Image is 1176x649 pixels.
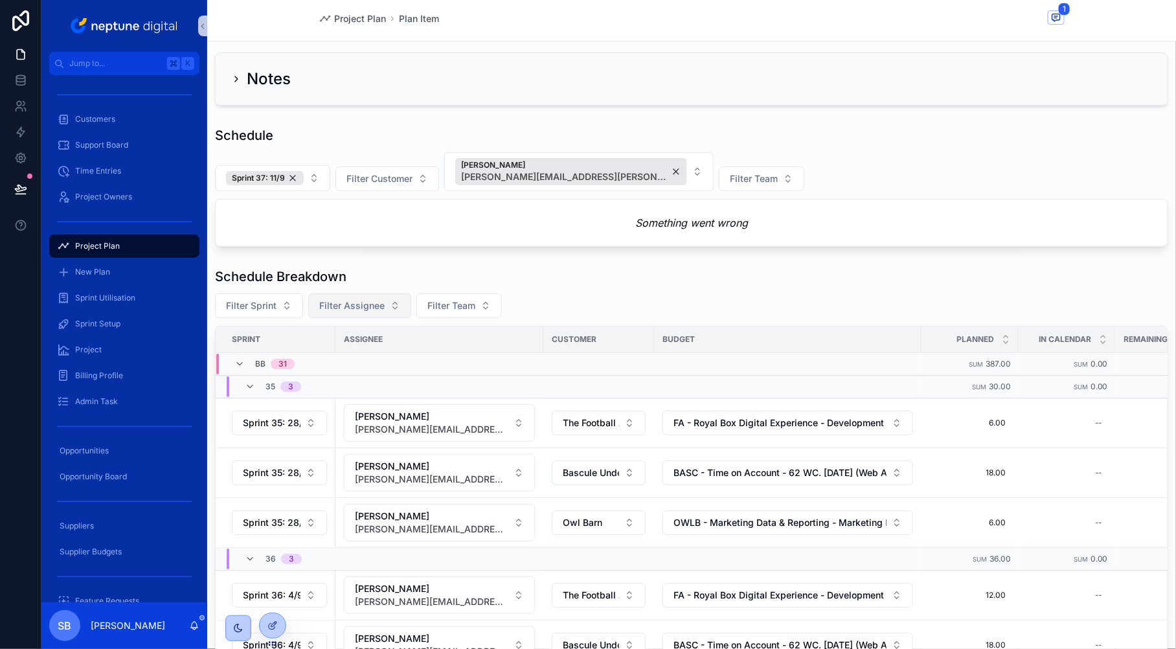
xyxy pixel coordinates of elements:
[231,460,328,486] a: Select Button
[563,589,619,602] span: The Football Association Group Limited
[215,268,346,286] h1: Schedule Breakdown
[243,416,300,429] span: Sprint 35: 28/8
[344,454,535,492] button: Select Button
[1074,556,1088,563] small: Sum
[552,334,596,345] span: Customer
[69,58,162,69] span: Jump to...
[60,446,109,456] span: Opportunities
[1026,413,1108,433] a: --
[730,172,778,185] span: Filter Team
[49,133,199,157] a: Support Board
[266,381,275,392] span: 35
[1091,381,1108,391] span: 0.00
[60,521,94,531] span: Suppliers
[91,619,165,632] p: [PERSON_NAME]
[929,413,1011,433] a: 6.00
[215,293,303,318] button: Select Button
[319,299,385,312] span: Filter Assignee
[355,410,508,423] span: [PERSON_NAME]
[929,512,1011,533] a: 6.00
[343,576,536,615] a: Select Button
[243,516,300,529] span: Sprint 35: 28/8
[355,460,508,473] span: [PERSON_NAME]
[989,381,1011,391] span: 30.00
[1039,334,1091,345] span: In Calendar
[243,589,300,602] span: Sprint 36: 4/9
[60,472,127,482] span: Opportunity Board
[662,510,914,536] a: Select Button
[49,52,199,75] button: Jump to...K
[662,461,913,485] button: Select Button
[956,334,994,345] span: Planned
[1095,518,1103,528] div: --
[231,510,328,536] a: Select Button
[662,410,914,436] a: Select Button
[934,518,1006,528] span: 6.00
[563,416,619,429] span: The Football Association Group Limited
[226,299,277,312] span: Filter Sprint
[68,16,181,36] img: App logo
[343,404,536,442] a: Select Button
[278,359,287,369] div: 31
[355,473,508,486] span: [PERSON_NAME][EMAIL_ADDRESS][DOMAIN_NAME]
[289,554,294,564] div: 3
[719,166,804,191] button: Select Button
[334,12,386,25] span: Project Plan
[346,172,413,185] span: Filter Customer
[183,58,193,69] span: K
[662,583,913,608] button: Select Button
[344,334,383,345] span: Assignee
[416,293,502,318] button: Select Button
[662,510,913,535] button: Select Button
[243,466,300,479] span: Sprint 35: 28/8
[673,589,884,602] span: FA - Royal Box Digital Experience - Development
[673,416,884,429] span: FA - Royal Box Digital Experience - Development
[49,338,199,361] a: Project
[662,411,913,435] button: Select Button
[75,114,115,124] span: Customers
[75,370,123,381] span: Billing Profile
[75,267,110,277] span: New Plan
[232,334,260,345] span: Sprint
[1026,585,1108,606] a: --
[551,410,646,436] a: Select Button
[552,461,646,485] button: Select Button
[49,540,199,564] a: Supplier Budgets
[1074,361,1088,368] small: Sum
[75,319,120,329] span: Sprint Setup
[344,504,535,541] button: Select Button
[344,404,535,442] button: Select Button
[49,514,199,538] a: Suppliers
[1095,418,1103,428] div: --
[344,576,535,614] button: Select Button
[969,361,983,368] small: Sum
[355,510,508,523] span: [PERSON_NAME]
[232,583,327,608] button: Select Button
[49,312,199,336] a: Sprint Setup
[49,185,199,209] a: Project Owners
[552,411,646,435] button: Select Button
[1026,462,1108,483] a: --
[399,12,439,25] a: Plan Item
[673,466,887,479] span: BASC - Time on Account - 62 WC. [DATE] (Web App)
[266,554,276,564] span: 36
[1048,10,1065,27] button: 1
[49,589,199,613] a: Feature Requests
[551,460,646,486] a: Select Button
[355,523,508,536] span: [PERSON_NAME][EMAIL_ADDRESS][DOMAIN_NAME]
[75,596,139,606] span: Feature Requests
[49,260,199,284] a: New Plan
[355,595,508,608] span: [PERSON_NAME][EMAIL_ADDRESS][DOMAIN_NAME]
[319,12,386,25] a: Project Plan
[226,171,304,185] button: Unselect 65
[1026,512,1108,533] a: --
[49,286,199,310] a: Sprint Utilisation
[427,299,475,312] span: Filter Team
[60,547,122,557] span: Supplier Budgets
[1074,383,1088,391] small: Sum
[232,411,327,435] button: Select Button
[552,583,646,608] button: Select Button
[934,590,1006,600] span: 12.00
[929,462,1011,483] a: 18.00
